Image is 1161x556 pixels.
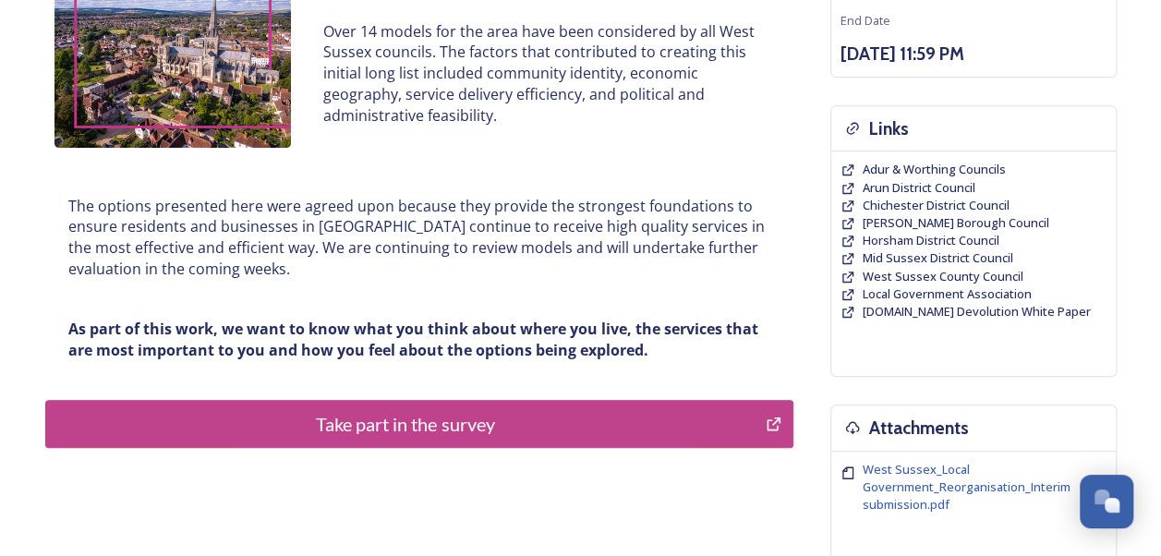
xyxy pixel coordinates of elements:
span: Horsham District Council [863,232,999,248]
button: Open Chat [1080,475,1133,528]
h3: Links [869,115,909,142]
span: West Sussex County Council [863,268,1023,284]
a: Horsham District Council [863,232,999,249]
strong: As part of this work, we want to know what you think about where you live, the services that are ... [68,319,762,360]
a: [PERSON_NAME] Borough Council [863,214,1049,232]
a: [DOMAIN_NAME] Devolution White Paper [863,303,1091,320]
span: [PERSON_NAME] Borough Council [863,214,1049,231]
span: Mid Sussex District Council [863,249,1013,266]
a: Chichester District Council [863,197,1010,214]
span: Chichester District Council [863,197,1010,213]
a: Local Government Association [863,285,1032,303]
a: West Sussex County Council [863,268,1023,285]
span: End Date [841,12,890,29]
h3: [DATE] 11:59 PM [841,41,1107,67]
a: Arun District Council [863,179,975,197]
span: Arun District Council [863,179,975,196]
span: West Sussex_Local Government_Reorganisation_Interim submission.pdf [863,461,1070,513]
a: Mid Sussex District Council [863,249,1013,267]
a: Adur & Worthing Councils [863,161,1006,178]
span: Adur & Worthing Councils [863,161,1006,177]
span: Local Government Association [863,285,1032,302]
div: Take part in the survey [55,410,756,438]
button: Take part in the survey [45,400,793,448]
h3: Attachments [869,415,969,441]
p: The options presented here were agreed upon because they provide the strongest foundations to ens... [68,196,770,280]
p: Over 14 models for the area have been considered by all West Sussex councils. The factors that co... [323,21,769,127]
